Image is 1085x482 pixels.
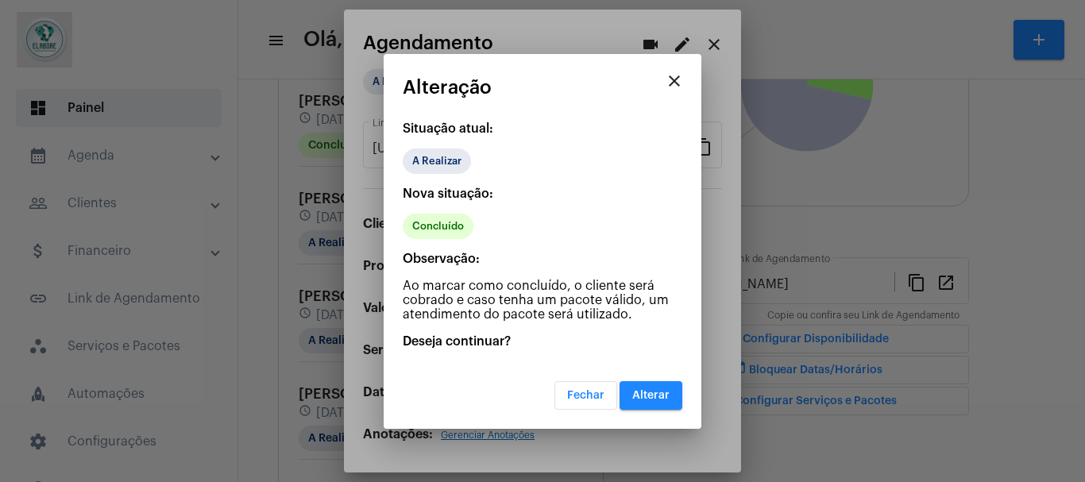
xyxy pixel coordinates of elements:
[403,187,682,201] p: Nova situação:
[567,390,604,401] span: Fechar
[665,71,684,91] mat-icon: close
[403,214,473,239] mat-chip: Concluído
[403,252,682,266] p: Observação:
[403,77,492,98] span: Alteração
[403,279,682,322] p: Ao marcar como concluído, o cliente será cobrado e caso tenha um pacote válido, um atendimento do...
[403,148,471,174] mat-chip: A Realizar
[620,381,682,410] button: Alterar
[403,121,682,136] p: Situação atual:
[554,381,617,410] button: Fechar
[403,334,682,349] p: Deseja continuar?
[632,390,670,401] span: Alterar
